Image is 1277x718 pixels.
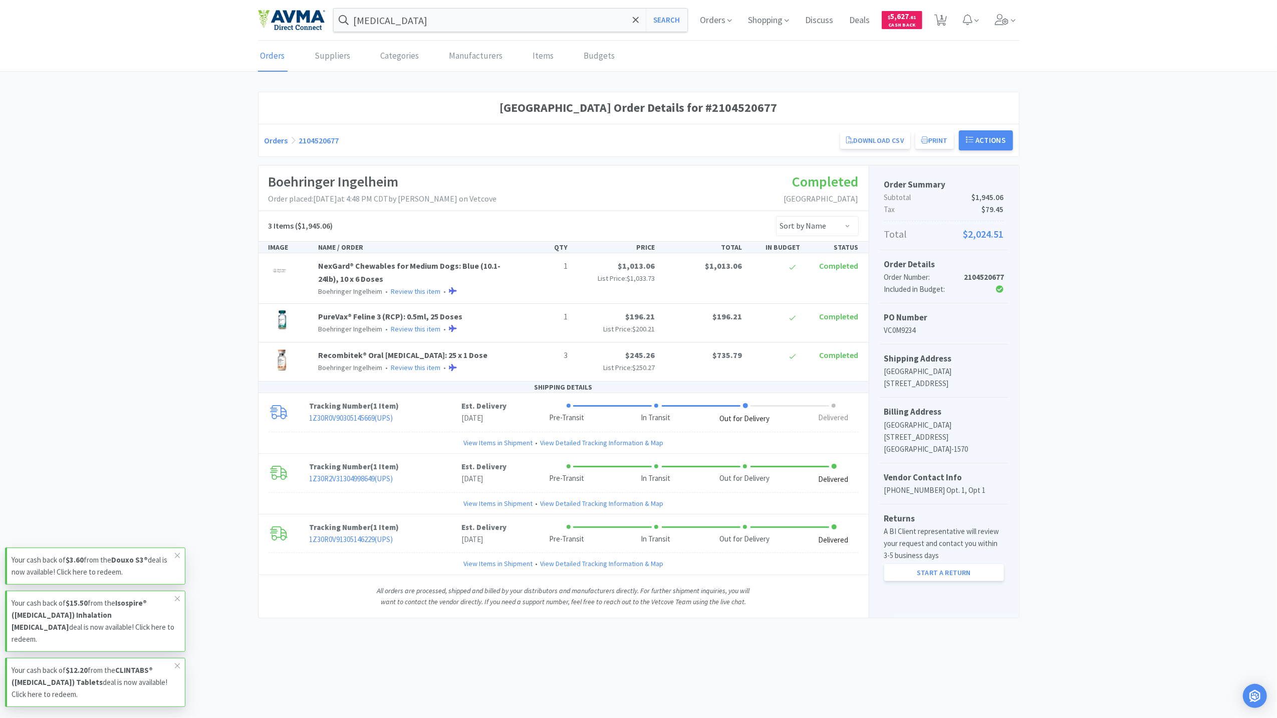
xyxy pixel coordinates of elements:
a: Orders [265,135,288,145]
span: $1,033.73 [627,274,655,283]
span: 1 Item [373,522,396,532]
i: All orders are processed, shipped and billed by your distributors and manufacturers directly. For... [377,586,750,606]
a: 1Z30R0V90305145669(UPS) [309,413,393,423]
a: Items [531,41,557,72]
p: [GEOGRAPHIC_DATA]-1570 [884,443,1004,455]
strong: Douxo S3® [111,555,148,565]
button: Search [646,9,687,32]
div: PRICE [572,242,659,253]
a: View Detailed Tracking Information & Map [540,558,663,569]
p: List Price: [576,362,655,373]
p: 1 [518,260,568,273]
a: 1Z30R2V31304998649(UPS) [309,474,393,483]
span: Boehringer Ingelheim [318,324,382,333]
p: A BI Client representative will review your request and contact you within 3-5 business days [884,525,1004,562]
span: • [442,324,447,333]
div: NAME / ORDER [314,242,514,253]
div: STATUS [804,242,862,253]
span: $1,013.06 [705,261,742,271]
span: $1,013.06 [618,261,655,271]
h5: Order Summary [884,178,1004,192]
span: $735.79 [712,350,742,360]
span: $200.21 [632,324,655,333]
span: Boehringer Ingelheim [318,363,382,372]
p: List Price: [576,273,655,284]
p: Total [884,226,1004,242]
div: In Transit [641,412,670,424]
p: Tracking Number ( ) [309,400,462,412]
input: Search by item, sku, manufacturer, ingredient, size... [334,9,688,32]
strong: Isospire® ([MEDICAL_DATA]) Inhalation [MEDICAL_DATA] [12,598,147,632]
div: TOTAL [659,242,746,253]
strong: $15.50 [66,598,88,608]
a: Budgets [582,41,618,72]
h1: Boehringer Ingelheim [269,170,497,193]
span: $1,945.06 [972,192,1004,204]
span: • [384,287,389,296]
div: Out for Delivery [719,413,770,425]
strong: $12.20 [66,665,88,675]
a: View Detailed Tracking Information & Map [540,498,663,509]
strong: 2104520677 [964,272,1004,282]
div: Pre-Transit [550,533,585,545]
p: Order placed: [DATE] at 4:48 PM CDT by [PERSON_NAME] on Vetcove [269,193,497,206]
div: In Transit [641,473,670,484]
a: Review this item [391,287,440,296]
div: Pre-Transit [550,412,585,424]
span: 1 Item [373,462,396,471]
div: QTY [514,242,572,253]
span: Completed [819,311,858,321]
h1: [GEOGRAPHIC_DATA] Order Details for #2104520677 [265,98,1013,117]
span: • [533,558,540,569]
a: Review this item [391,363,440,372]
span: $196.21 [712,311,742,321]
div: Delivered [818,412,848,424]
p: [DATE] [462,533,507,546]
div: Included in Budget: [884,283,964,295]
p: Est. Delivery [462,521,507,533]
a: Orders [258,41,288,72]
img: acf9800cf92a419f80f96babf14910fd_404530.png [269,310,296,332]
img: e4e33dab9f054f5782a47901c742baa9_102.png [258,10,325,31]
div: Out for Delivery [719,533,770,545]
p: [GEOGRAPHIC_DATA] [784,193,859,206]
span: • [384,363,389,372]
span: $79.45 [982,204,1004,216]
span: • [384,324,389,333]
span: Completed [819,350,858,360]
a: $5,627.61Cash Back [882,7,922,34]
div: IN BUDGET [746,242,804,253]
a: 1Z30R0V91305146229(UPS) [309,534,393,544]
a: View Items in Shipment [463,437,533,448]
a: Manufacturers [447,41,505,72]
div: SHIPPING DETAILS [259,382,869,393]
span: $250.27 [632,363,655,372]
span: Completed [793,172,859,191]
div: Delivered [818,474,848,485]
a: Categories [378,41,422,72]
span: $196.21 [625,311,655,321]
span: Completed [819,261,858,271]
a: View Detailed Tracking Information & Map [540,437,663,448]
a: View Items in Shipment [463,558,533,569]
p: Tracking Number ( ) [309,521,462,533]
button: Print [915,132,954,149]
div: Order Number: [884,271,964,283]
p: Est. Delivery [462,400,507,412]
p: Tax [884,204,1004,216]
p: List Price: [576,323,655,334]
p: [GEOGRAPHIC_DATA] [STREET_ADDRESS] [884,366,1004,390]
h5: ($1,945.06) [269,220,333,233]
img: 7059a757c9884f68adc5a653f2cde827_487012.png [269,349,296,371]
div: Delivered [818,534,848,546]
a: Discuss [801,16,837,25]
span: • [442,363,447,372]
p: [DATE] [462,473,507,485]
p: Est. Delivery [462,461,507,473]
a: PureVax® Feline 3 (RCP): 0.5ml, 25 Doses [318,311,462,321]
span: • [442,287,447,296]
h5: Returns [884,512,1004,525]
span: . 61 [909,14,916,21]
p: Your cash back of from the deal is now available! Click here to redeem. [12,664,175,700]
h5: Vendor Contact Info [884,471,1004,484]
